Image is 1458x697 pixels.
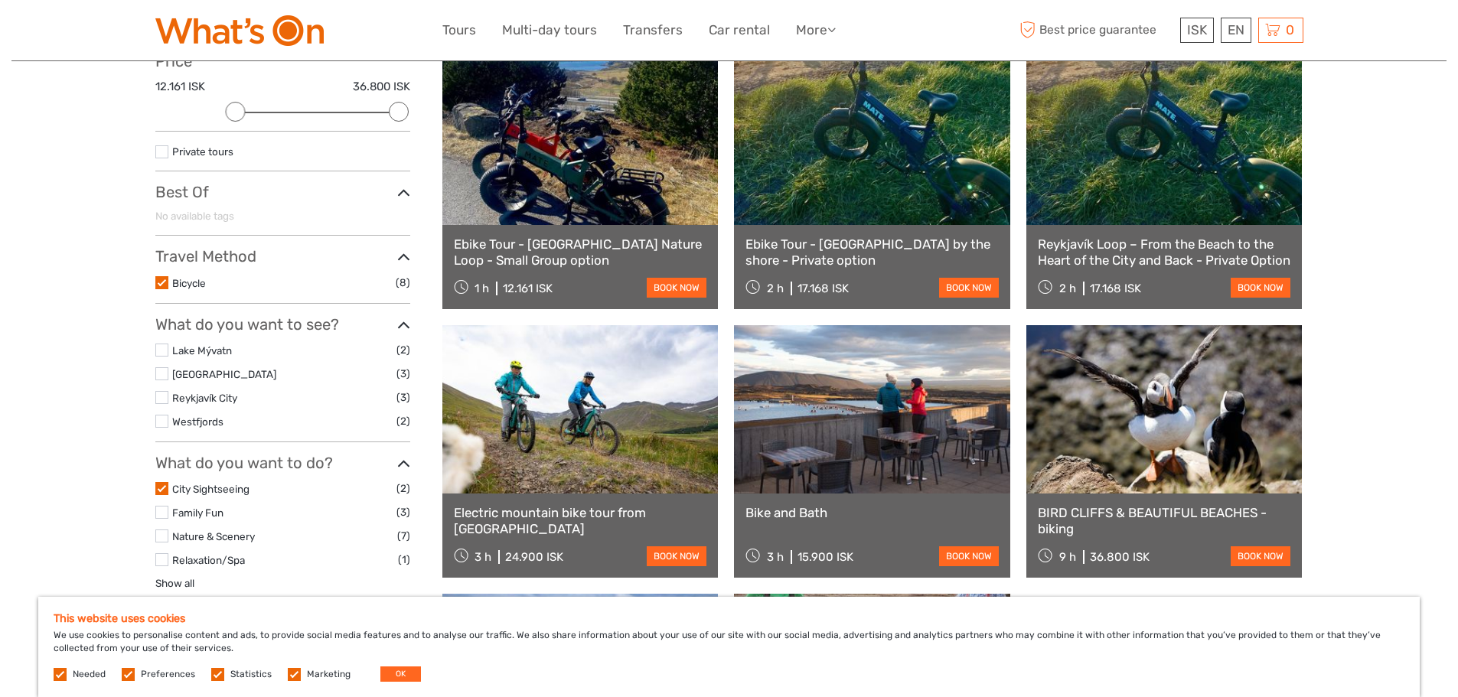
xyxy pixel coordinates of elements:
div: We use cookies to personalise content and ads, to provide social media features and to analyse ou... [38,597,1420,697]
h5: This website uses cookies [54,612,1404,625]
label: 12.161 ISK [155,79,205,95]
a: Electric mountain bike tour from [GEOGRAPHIC_DATA] [454,505,707,536]
p: We're away right now. Please check back later! [21,27,173,39]
a: Car rental [709,19,770,41]
a: Private tours [172,145,233,158]
div: 15.900 ISK [797,550,853,564]
span: 0 [1283,22,1297,37]
span: (2) [396,480,410,497]
label: Needed [73,668,106,681]
h3: What do you want to see? [155,315,410,334]
label: 36.800 ISK [353,79,410,95]
img: What's On [155,15,324,46]
button: OK [380,666,421,682]
span: 9 h [1059,550,1076,564]
span: (7) [397,527,410,545]
label: Preferences [141,668,195,681]
a: Multi-day tours [502,19,597,41]
span: (3) [396,503,410,521]
span: Best price guarantee [1016,18,1176,43]
a: Ebike Tour - [GEOGRAPHIC_DATA] Nature Loop - Small Group option [454,236,707,268]
div: 36.800 ISK [1090,550,1150,564]
span: (2) [396,341,410,359]
span: 2 h [1059,282,1076,295]
a: Bicycle [172,277,206,289]
span: 1 h [475,282,489,295]
a: Reykjavík Loop – From the Beach to the Heart of the City and Back - Private Option [1038,236,1291,268]
span: 2 h [767,282,784,295]
label: Marketing [307,668,351,681]
a: Relaxation/Spa [172,554,245,566]
span: (1) [398,551,410,568]
h3: What do you want to do? [155,454,410,472]
div: 17.168 ISK [797,282,849,295]
div: 17.168 ISK [1090,282,1141,295]
a: book now [939,546,999,566]
a: book now [1231,546,1290,566]
a: Ebike Tour - [GEOGRAPHIC_DATA] by the shore - Private option [745,236,999,268]
label: Statistics [230,668,272,681]
a: Reykjavík City [172,392,237,404]
a: Bike and Bath [745,505,999,520]
button: Open LiveChat chat widget [176,24,194,42]
a: BIRD CLIFFS & BEAUTIFUL BEACHES - biking [1038,505,1291,536]
span: 3 h [475,550,491,564]
a: Lake Mývatn [172,344,232,357]
a: Westfjords [172,415,223,428]
span: No available tags [155,210,234,222]
div: 12.161 ISK [503,282,553,295]
a: Nature & Scenery [172,530,255,542]
a: More [796,19,836,41]
h3: Travel Method [155,247,410,265]
a: book now [939,278,999,298]
a: Family Fun [172,506,223,519]
a: book now [647,278,706,298]
a: Tours [442,19,476,41]
span: (2) [396,412,410,430]
div: EN [1221,18,1251,43]
span: (8) [396,274,410,292]
a: [GEOGRAPHIC_DATA] [172,368,276,380]
a: Show all [155,577,194,589]
a: book now [1231,278,1290,298]
h3: Best Of [155,183,410,201]
a: Transfers [623,19,683,41]
h3: Price [155,52,410,70]
a: book now [647,546,706,566]
div: 24.900 ISK [505,550,563,564]
span: 3 h [767,550,784,564]
span: (3) [396,389,410,406]
span: (3) [396,365,410,383]
span: ISK [1187,22,1207,37]
a: City Sightseeing [172,483,250,495]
